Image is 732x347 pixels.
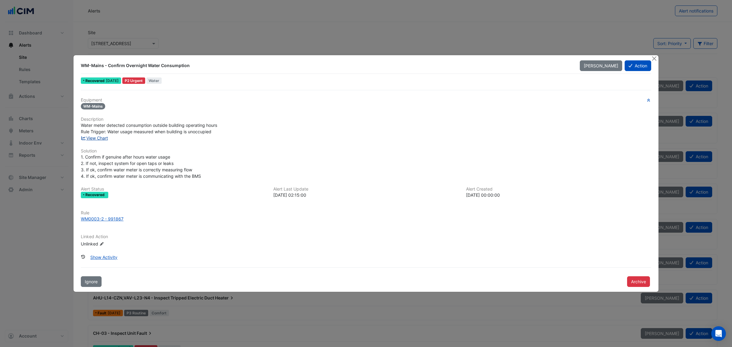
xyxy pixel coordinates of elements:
[81,240,154,247] div: Unlinked
[466,187,651,192] h6: Alert Created
[273,192,458,198] div: [DATE] 02:15:00
[99,241,104,246] fa-icon: Edit Linked Action
[81,276,102,287] button: Ignore
[81,98,651,103] h6: Equipment
[466,192,651,198] div: [DATE] 00:00:00
[81,210,651,216] h6: Rule
[85,193,106,197] span: Recovered
[627,276,650,287] button: Archive
[81,148,651,154] h6: Solution
[81,154,201,179] span: 1. Confirm if genuine after hours water usage 2. If not, inspect system for open taps or leaks 3....
[651,55,657,62] button: Close
[711,326,726,341] div: Open Intercom Messenger
[81,117,651,122] h6: Description
[580,60,622,71] button: [PERSON_NAME]
[81,234,651,239] h6: Linked Action
[81,135,108,141] a: View Chart
[85,79,106,83] span: Recovered
[81,103,105,109] span: WM-Mains
[146,77,162,84] span: Water
[81,63,572,69] div: WM-Mains - Confirm Overnight Water Consumption
[81,187,266,192] h6: Alert Status
[86,252,121,263] button: Show Activity
[625,60,651,71] button: Action
[85,279,98,284] span: Ignore
[122,77,145,84] div: P2 Urgent
[81,216,124,222] div: WM0003-2 - 991867
[81,216,651,222] a: WM0003-2 - 991867
[273,187,458,192] h6: Alert Last Update
[106,78,119,83] span: Sat 20-Sep-2025 02:15 AEST
[81,123,217,134] span: Water meter detected consumption outside building operating hours Rule Trigger: Water usage measu...
[584,63,618,68] span: [PERSON_NAME]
